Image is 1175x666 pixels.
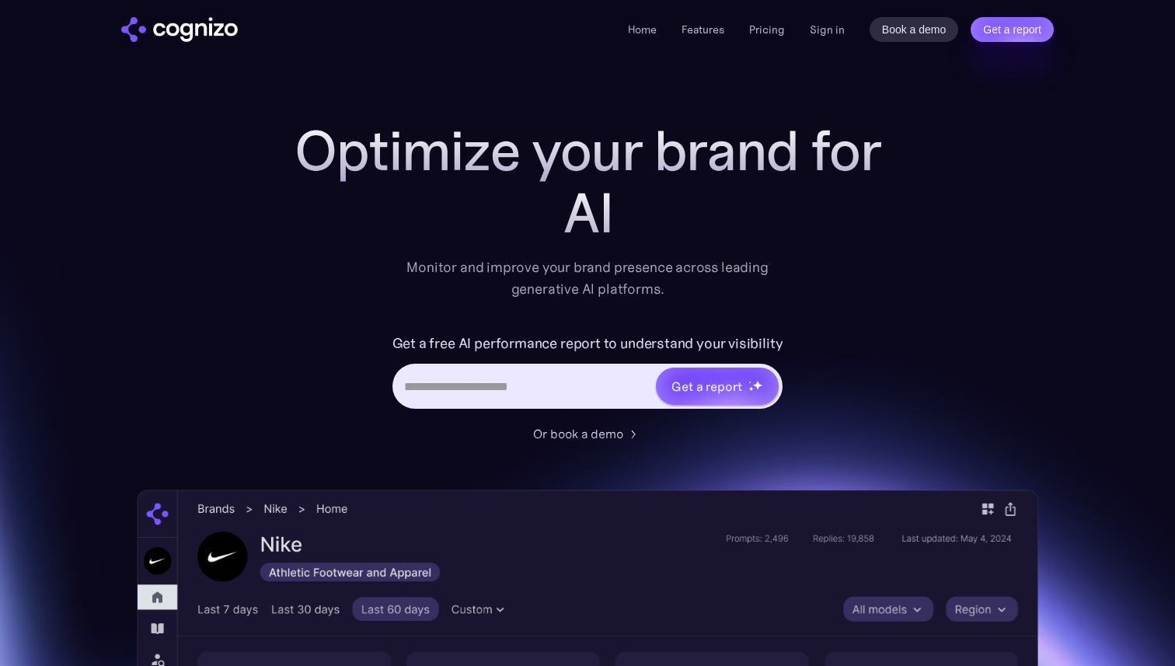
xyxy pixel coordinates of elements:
a: Pricing [749,23,785,37]
a: Or book a demo [533,424,642,443]
a: Home [628,23,657,37]
div: Monitor and improve your brand presence across leading generative AI platforms. [396,256,779,300]
img: star [752,380,762,390]
a: home [121,17,238,42]
div: Or book a demo [533,424,623,443]
div: Get a report [671,377,741,396]
a: Book a demo [870,17,959,42]
a: Features [682,23,724,37]
h1: Optimize your brand for [277,120,898,182]
div: AI [277,182,898,244]
img: star [748,386,754,392]
img: cognizo logo [121,17,238,42]
img: star [748,381,751,383]
form: Hero URL Input Form [392,331,783,417]
a: Get a reportstarstarstar [654,366,780,406]
a: Get a report [971,17,1054,42]
label: Get a free AI performance report to understand your visibility [392,331,783,356]
a: Sign in [810,20,845,39]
